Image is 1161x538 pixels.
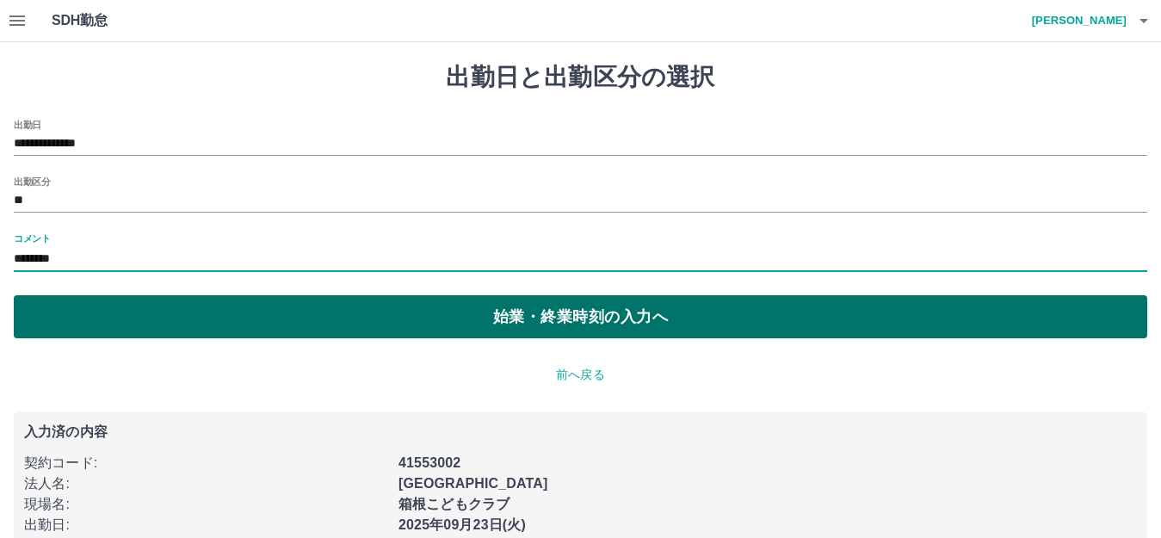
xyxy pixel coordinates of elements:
[398,455,460,470] b: 41553002
[14,295,1147,338] button: 始業・終業時刻の入力へ
[14,232,50,244] label: コメント
[24,494,388,515] p: 現場名 :
[24,515,388,535] p: 出勤日 :
[398,517,526,532] b: 2025年09月23日(火)
[14,118,41,131] label: 出勤日
[398,476,548,491] b: [GEOGRAPHIC_DATA]
[14,175,50,188] label: 出勤区分
[14,63,1147,92] h1: 出勤日と出勤区分の選択
[14,366,1147,384] p: 前へ戻る
[398,497,509,511] b: 箱根こどもクラブ
[24,473,388,494] p: 法人名 :
[24,453,388,473] p: 契約コード :
[24,425,1137,439] p: 入力済の内容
